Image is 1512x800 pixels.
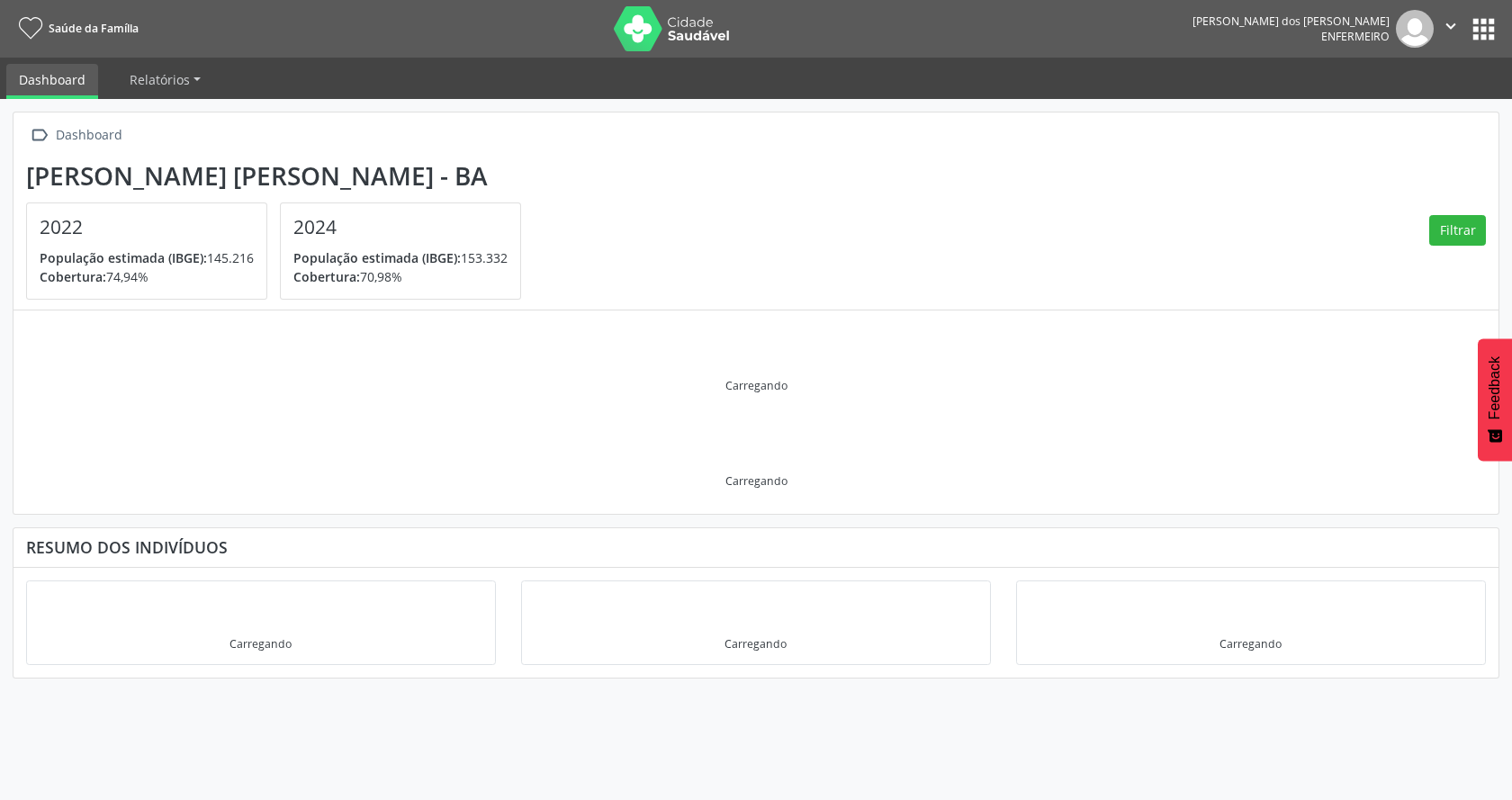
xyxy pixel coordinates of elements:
p: 153.332 [293,248,508,267]
div: Carregando [229,636,292,652]
span: Saúde da Família [49,21,139,36]
span: Cobertura: [293,268,360,285]
p: 74,94% [40,267,254,286]
div: [PERSON_NAME] dos [PERSON_NAME] [1192,13,1390,29]
span: Cobertura: [40,268,106,285]
button: Filtrar [1429,215,1486,246]
div: Carregando [724,636,787,652]
h4: 2022 [40,216,254,238]
a: Saúde da Família [13,13,139,43]
i:  [1441,16,1461,36]
button: Feedback - Mostrar pesquisa [1478,338,1512,461]
a:  Dashboard [26,122,125,148]
span: Enfermeiro [1321,29,1390,44]
div: [PERSON_NAME] [PERSON_NAME] - BA [26,161,534,191]
span: População estimada (IBGE): [293,249,461,266]
a: Relatórios [117,64,213,95]
p: 145.216 [40,248,254,267]
div: Dashboard [52,122,125,148]
button:  [1434,10,1468,48]
span: Relatórios [130,71,190,88]
div: Resumo dos indivíduos [26,537,1486,557]
i:  [26,122,52,148]
div: Carregando [725,378,787,393]
a: Dashboard [6,64,98,99]
div: Carregando [725,473,787,489]
img: img [1396,10,1434,48]
button: apps [1468,13,1499,45]
span: População estimada (IBGE): [40,249,207,266]
div: Carregando [1219,636,1282,652]
h4: 2024 [293,216,508,238]
span: Feedback [1487,356,1503,419]
p: 70,98% [293,267,508,286]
